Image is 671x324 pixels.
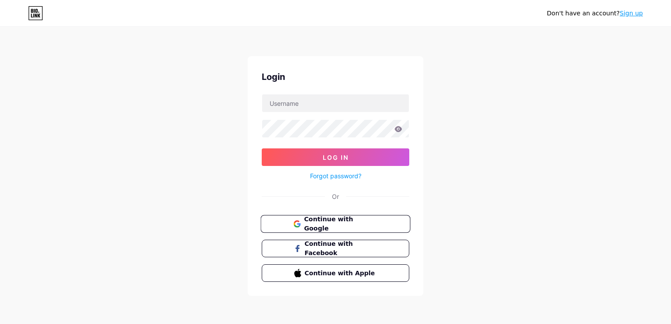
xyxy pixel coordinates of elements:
button: Continue with Google [260,215,410,233]
span: Continue with Facebook [305,239,377,258]
span: Continue with Apple [305,269,377,278]
div: Don't have an account? [547,9,643,18]
a: Forgot password? [310,171,361,180]
button: Continue with Facebook [262,240,409,257]
div: Or [332,192,339,201]
input: Username [262,94,409,112]
button: Continue with Apple [262,264,409,282]
span: Continue with Google [304,215,377,234]
a: Sign up [620,10,643,17]
a: Continue with Google [262,215,409,233]
span: Log In [323,154,349,161]
div: Login [262,70,409,83]
button: Log In [262,148,409,166]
